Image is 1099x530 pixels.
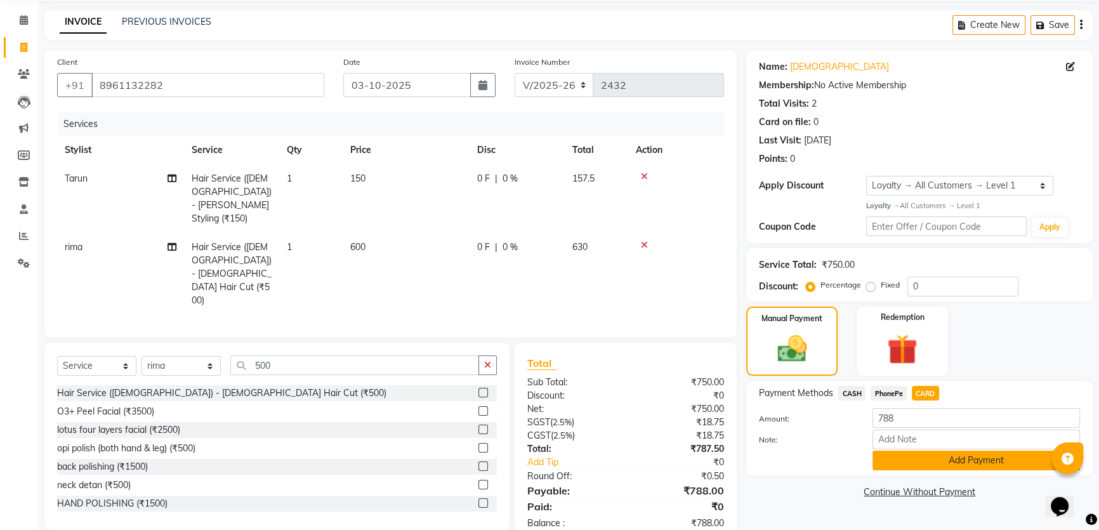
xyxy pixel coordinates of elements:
div: Balance : [518,517,626,530]
div: ₹0.50 [626,470,734,483]
input: Add Note [872,430,1080,449]
label: Fixed [881,279,900,291]
th: Price [343,136,470,164]
div: ₹0 [626,499,734,514]
input: Enter Offer / Coupon Code [866,216,1027,236]
span: 0 % [503,241,518,254]
div: ₹0 [643,456,734,469]
div: O3+ Peel Facial (₹3500) [57,405,154,418]
div: opi polish (both hand & leg) (₹500) [57,442,195,455]
button: Save [1030,15,1075,35]
span: Hair Service ([DEMOGRAPHIC_DATA]) - [PERSON_NAME] Styling (₹150) [192,173,272,224]
img: _cash.svg [768,332,816,366]
div: back polishing (₹1500) [57,460,148,474]
span: CASH [838,386,865,401]
div: Name: [759,60,787,74]
div: ( ) [518,416,626,429]
label: Amount: [749,413,863,425]
div: Apply Discount [759,179,866,192]
div: ( ) [518,429,626,442]
span: Payment Methods [759,387,833,400]
span: 157.5 [572,173,595,184]
iframe: chat widget [1046,479,1086,517]
span: 1 [287,173,292,184]
th: Stylist [57,136,184,164]
input: Amount [872,408,1080,428]
a: INVOICE [60,11,107,34]
span: SGST [527,416,550,428]
div: Sub Total: [518,376,626,389]
a: Continue Without Payment [749,486,1090,499]
span: PhonePe [871,386,907,401]
span: 1 [287,241,292,253]
div: Points: [759,152,787,166]
div: ₹18.75 [626,429,734,442]
div: ₹787.50 [626,442,734,456]
div: Card on file: [759,116,811,129]
span: 0 % [503,172,518,185]
label: Date [343,56,360,68]
label: Note: [749,434,863,446]
th: Disc [470,136,565,164]
div: Membership: [759,79,814,92]
div: Discount: [518,389,626,402]
span: Total [527,357,556,370]
div: ₹750.00 [822,258,855,272]
div: ₹750.00 [626,376,734,389]
th: Qty [279,136,343,164]
input: Search or Scan [230,355,479,375]
div: No Active Membership [759,79,1080,92]
div: Net: [518,402,626,416]
div: Total Visits: [759,97,809,110]
a: [DEMOGRAPHIC_DATA] [790,60,889,74]
span: 0 F [477,172,490,185]
label: Invoice Number [515,56,570,68]
div: neck detan (₹500) [57,479,131,492]
span: 2.5% [553,430,572,441]
a: Add Tip [518,456,644,469]
div: Payable: [518,483,626,498]
span: Hair Service ([DEMOGRAPHIC_DATA]) - [DEMOGRAPHIC_DATA] Hair Cut (₹500) [192,241,272,306]
span: Tarun [65,173,88,184]
th: Action [628,136,724,164]
button: Add Payment [872,451,1080,470]
span: 2.5% [553,417,572,427]
span: CGST [527,430,551,441]
div: [DATE] [804,134,831,147]
label: Percentage [820,279,861,291]
th: Service [184,136,279,164]
div: Coupon Code [759,220,866,234]
div: HAND POLISHING (₹1500) [57,497,168,510]
span: 630 [572,241,588,253]
div: lotus four layers facial (₹2500) [57,423,180,437]
label: Manual Payment [761,313,822,324]
div: ₹750.00 [626,402,734,416]
span: CARD [912,386,939,401]
div: ₹18.75 [626,416,734,429]
label: Client [57,56,77,68]
input: Search by Name/Mobile/Email/Code [91,73,324,97]
div: Last Visit: [759,134,801,147]
div: 2 [812,97,817,110]
span: | [495,172,497,185]
button: +91 [57,73,93,97]
img: _gift.svg [878,331,927,369]
div: ₹0 [626,389,734,402]
span: 0 F [477,241,490,254]
a: PREVIOUS INVOICES [122,16,211,27]
div: Service Total: [759,258,817,272]
button: Create New [952,15,1025,35]
strong: Loyalty → [866,201,900,210]
div: All Customers → Level 1 [866,201,1080,211]
div: Total: [518,442,626,456]
button: Apply [1032,218,1068,237]
th: Total [565,136,628,164]
div: 0 [813,116,819,129]
span: rima [65,241,82,253]
div: Hair Service ([DEMOGRAPHIC_DATA]) - [DEMOGRAPHIC_DATA] Hair Cut (₹500) [57,387,386,400]
div: Discount: [759,280,798,293]
span: 150 [350,173,365,184]
div: ₹788.00 [626,517,734,530]
div: Paid: [518,499,626,514]
div: Round Off: [518,470,626,483]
